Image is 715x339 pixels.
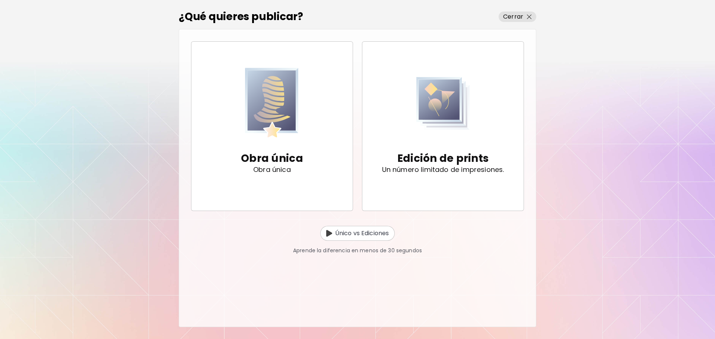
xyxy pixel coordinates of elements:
p: Edición de prints [397,151,489,166]
button: Print EditionEdición de printsUn número limitado de impresiones. [362,41,524,211]
img: Unique vs Edition [326,230,332,237]
img: Unique Artwork [245,67,299,140]
p: Obra única [241,151,303,166]
p: Aprende la diferencia en menos de 30 segundos [293,247,422,255]
button: Unique vs EditionÚnico vs Ediciones [320,226,395,241]
p: Un número limitado de impresiones. [382,166,504,173]
p: Obra única [253,166,291,173]
p: Único vs Ediciones [335,229,389,238]
button: Unique ArtworkObra únicaObra única [191,41,353,211]
img: Print Edition [416,67,470,140]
